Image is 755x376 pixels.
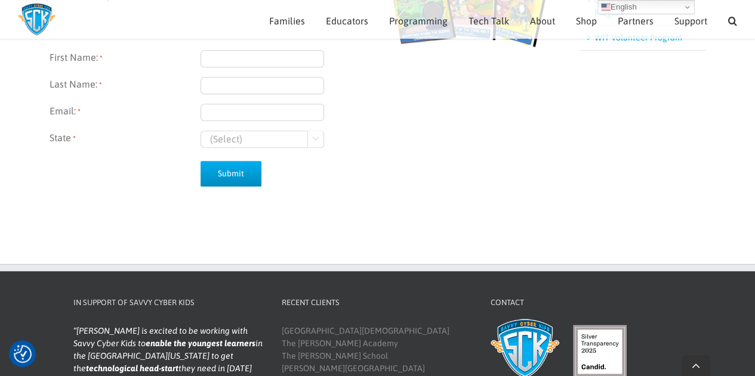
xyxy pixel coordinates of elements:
span: Tech Talk [469,16,509,26]
label: State [50,130,201,148]
label: Last Name: [50,77,201,94]
img: Revisit consent button [14,345,32,363]
span: Partners [618,16,654,26]
strong: technological head-start [86,363,178,373]
img: Savvy Cyber Kids Logo [18,3,56,36]
label: First Name: [50,50,201,67]
strong: enable the youngest learners [146,338,255,348]
span: Educators [326,16,368,26]
h4: Recent Clients [282,297,472,309]
h4: In Support of Savvy Cyber Kids [73,297,263,309]
label: Email: [50,104,201,121]
button: Consent Preferences [14,345,32,363]
span: About [530,16,555,26]
h4: Contact [491,297,680,309]
span: Shop [576,16,597,26]
span: Families [269,16,305,26]
span: Support [674,16,707,26]
input: Submit [201,161,261,187]
img: en [601,2,611,12]
span: Programming [389,16,448,26]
